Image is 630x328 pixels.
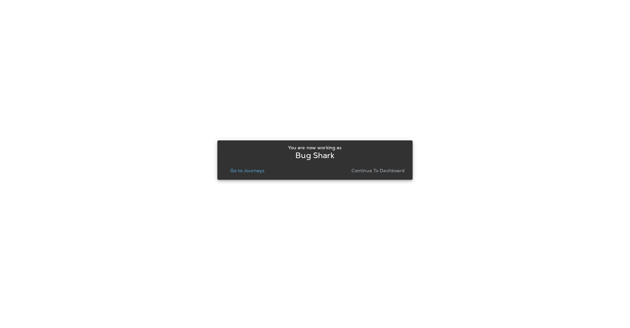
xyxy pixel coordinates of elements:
p: Go to Journeys [230,168,264,173]
p: Continue to Dashboard [351,168,405,173]
p: You are now working as [288,145,342,150]
p: Bug Shark [295,153,334,158]
button: Go to Journeys [228,166,267,175]
button: Continue to Dashboard [349,166,408,175]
